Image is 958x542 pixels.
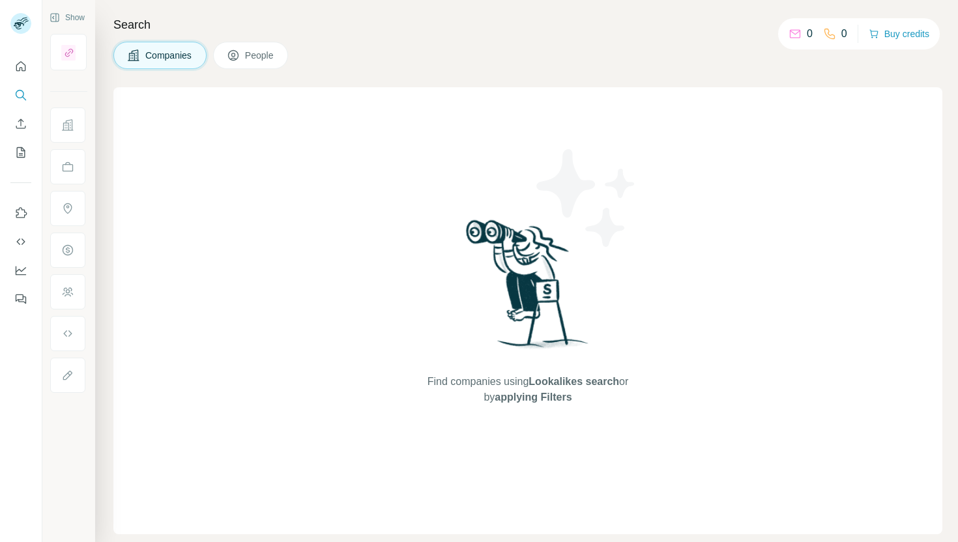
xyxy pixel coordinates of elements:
[10,201,31,225] button: Use Surfe on LinkedIn
[424,374,632,405] span: Find companies using or by
[495,392,572,403] span: applying Filters
[10,141,31,164] button: My lists
[245,49,275,62] span: People
[10,112,31,135] button: Enrich CSV
[869,25,929,43] button: Buy credits
[10,55,31,78] button: Quick start
[113,16,942,34] h4: Search
[145,49,193,62] span: Companies
[807,26,813,42] p: 0
[10,230,31,253] button: Use Surfe API
[460,216,596,362] img: Surfe Illustration - Woman searching with binoculars
[10,83,31,107] button: Search
[841,26,847,42] p: 0
[10,287,31,311] button: Feedback
[529,376,619,387] span: Lookalikes search
[10,259,31,282] button: Dashboard
[528,139,645,257] img: Surfe Illustration - Stars
[40,8,94,27] button: Show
